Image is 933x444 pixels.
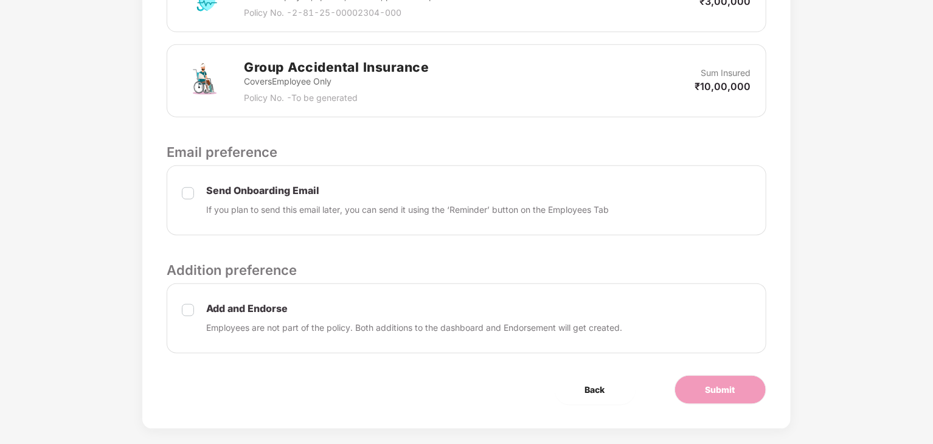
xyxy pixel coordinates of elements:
[167,260,766,280] p: Addition preference
[585,383,605,397] span: Back
[167,142,766,162] p: Email preference
[182,59,226,103] img: svg+xml;base64,PHN2ZyB4bWxucz0iaHR0cDovL3d3dy53My5vcmcvMjAwMC9zdmciIHdpZHRoPSI3MiIgaGVpZ2h0PSI3Mi...
[675,375,766,404] button: Submit
[244,6,490,19] p: Policy No. - 2-81-25-00002304-000
[244,75,429,88] p: Covers Employee Only
[244,57,429,77] h2: Group Accidental Insurance
[206,184,609,197] p: Send Onboarding Email
[206,203,609,217] p: If you plan to send this email later, you can send it using the ‘Reminder’ button on the Employee...
[555,375,636,404] button: Back
[206,302,622,315] p: Add and Endorse
[695,80,751,93] p: ₹10,00,000
[244,91,429,105] p: Policy No. - To be generated
[701,66,751,80] p: Sum Insured
[206,321,622,335] p: Employees are not part of the policy. Both additions to the dashboard and Endorsement will get cr...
